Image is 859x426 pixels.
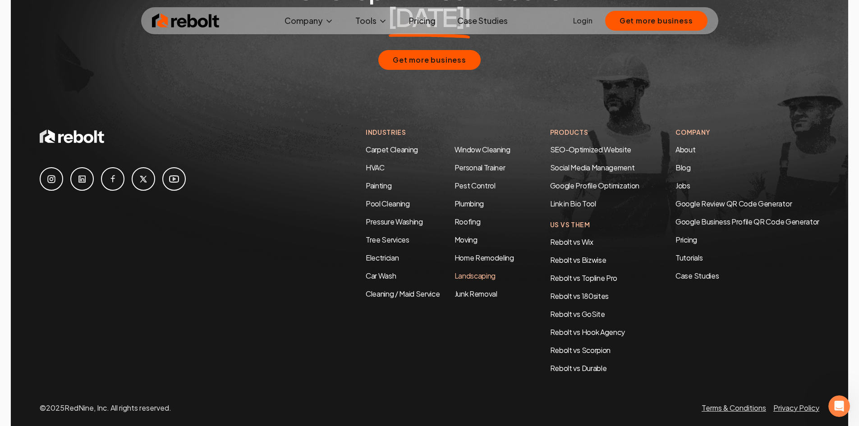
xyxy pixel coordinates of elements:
[455,217,481,226] a: Roofing
[550,345,611,355] a: Rebolt vs Scorpion
[450,12,515,30] a: Case Studies
[366,217,423,226] a: Pressure Washing
[152,12,220,30] img: Rebolt Logo
[702,403,766,412] a: Terms & Conditions
[366,181,391,190] a: Painting
[455,235,478,244] a: Moving
[455,145,510,154] a: Window Cleaning
[455,271,496,280] a: Landscaping
[366,235,409,244] a: Tree Services
[550,145,631,154] a: SEO-Optimized Website
[675,199,792,208] a: Google Review QR Code Generator
[550,237,593,247] a: Rebolt vs Wix
[550,291,609,301] a: Rebolt vs 180sites
[455,181,496,190] a: Pest Control
[348,12,395,30] button: Tools
[402,12,443,30] a: Pricing
[277,12,341,30] button: Company
[366,128,514,137] h4: Industries
[675,163,691,172] a: Blog
[366,199,410,208] a: Pool Cleaning
[675,252,819,263] a: Tutorials
[366,145,418,154] a: Carpet Cleaning
[550,181,639,190] a: Google Profile Optimization
[550,255,606,265] a: Rebolt vs Bizwise
[550,220,639,229] h4: Us Vs Them
[828,395,850,417] iframe: Intercom live chat
[389,5,470,32] span: [DATE]!
[366,271,396,280] a: Car Wash
[773,403,819,412] a: Privacy Policy
[675,128,819,137] h4: Company
[675,234,819,245] a: Pricing
[550,163,635,172] a: Social Media Management
[550,273,617,283] a: Rebolt vs Topline Pro
[550,309,605,319] a: Rebolt vs GoSite
[605,11,707,31] button: Get more business
[455,199,484,208] a: Plumbing
[366,253,399,262] a: Electrician
[675,270,819,281] a: Case Studies
[675,145,695,154] a: About
[455,289,497,298] a: Junk Removal
[366,289,440,298] a: Cleaning / Maid Service
[675,217,819,226] a: Google Business Profile QR Code Generator
[550,327,625,337] a: Rebolt vs Hook Agency
[573,15,593,26] a: Login
[550,199,596,208] a: Link in Bio Tool
[378,50,481,70] button: Get more business
[40,403,171,413] p: © 2025 RedNine, Inc. All rights reserved.
[550,363,607,373] a: Rebolt vs Durable
[366,163,385,172] a: HVAC
[675,181,690,190] a: Jobs
[455,253,514,262] a: Home Remodeling
[550,128,639,137] h4: Products
[455,163,505,172] a: Personal Trainer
